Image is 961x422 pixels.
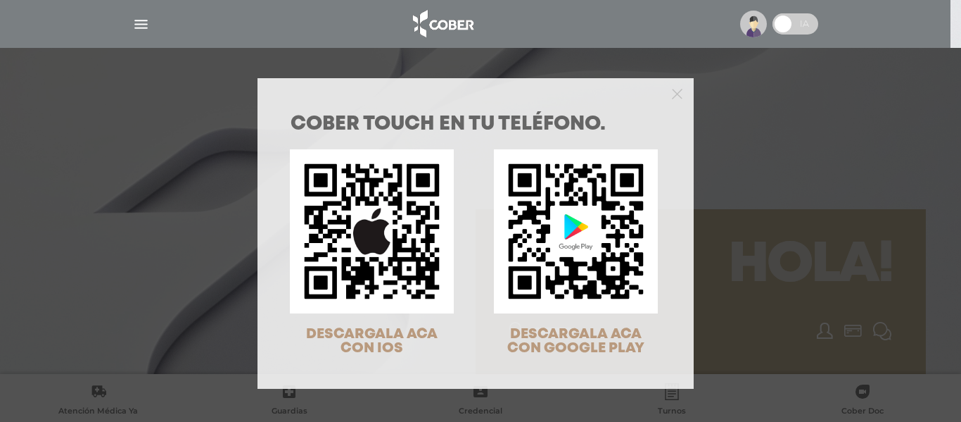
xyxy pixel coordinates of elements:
[291,115,661,135] h1: COBER TOUCH en tu teléfono.
[306,328,438,355] span: DESCARGALA ACA CON IOS
[672,87,682,99] button: Close
[494,149,658,314] img: qr-code
[507,328,644,355] span: DESCARGALA ACA CON GOOGLE PLAY
[290,149,454,314] img: qr-code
